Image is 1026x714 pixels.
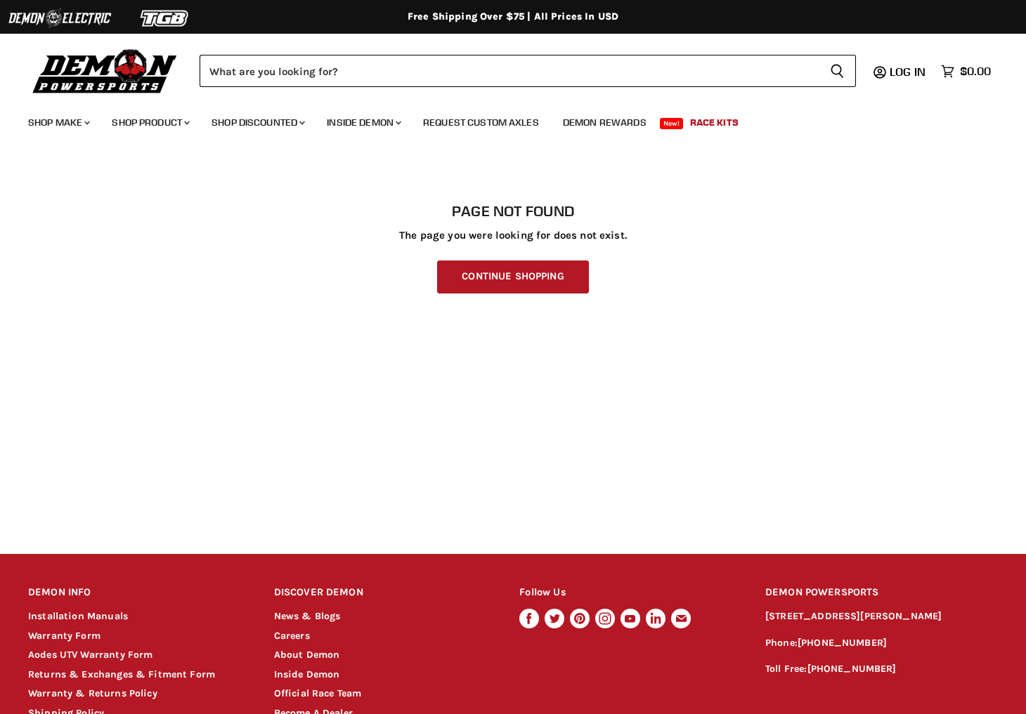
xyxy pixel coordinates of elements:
[200,55,819,87] input: Search
[437,260,588,293] a: Continue Shopping
[274,668,340,680] a: Inside Demon
[28,687,157,699] a: Warranty & Returns Policy
[28,203,998,220] h1: Page not found
[519,576,739,609] h2: Follow Us
[274,630,310,642] a: Careers
[413,108,550,137] a: Request Custom Axles
[28,630,100,642] a: Warranty Form
[18,103,987,137] ul: Main menu
[660,118,684,129] span: New!
[274,649,340,661] a: About Demon
[274,687,362,699] a: Official Race Team
[765,635,998,652] p: Phone:
[200,55,856,87] form: Product
[765,576,998,609] h2: DEMON POWERSPORTS
[28,576,247,609] h2: DEMON INFO
[28,668,215,680] a: Returns & Exchanges & Fitment Form
[28,46,182,95] img: Demon Powersports
[765,609,998,625] p: [STREET_ADDRESS][PERSON_NAME]
[316,108,410,137] a: Inside Demon
[552,108,657,137] a: Demon Rewards
[680,108,749,137] a: Race Kits
[934,61,998,81] a: $0.00
[890,65,926,79] span: Log in
[807,663,897,675] a: [PHONE_NUMBER]
[28,610,128,622] a: Installation Manuals
[101,108,198,137] a: Shop Product
[18,108,98,137] a: Shop Make
[28,649,152,661] a: Aodes UTV Warranty Form
[7,5,112,32] img: Demon Electric Logo 2
[28,230,998,242] p: The page you were looking for does not exist.
[201,108,313,137] a: Shop Discounted
[274,576,493,609] h2: DISCOVER DEMON
[798,637,887,649] a: [PHONE_NUMBER]
[960,65,991,78] span: $0.00
[819,55,856,87] button: Search
[112,5,218,32] img: TGB Logo 2
[883,65,934,78] a: Log in
[765,661,998,677] p: Toll Free:
[274,610,341,622] a: News & Blogs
